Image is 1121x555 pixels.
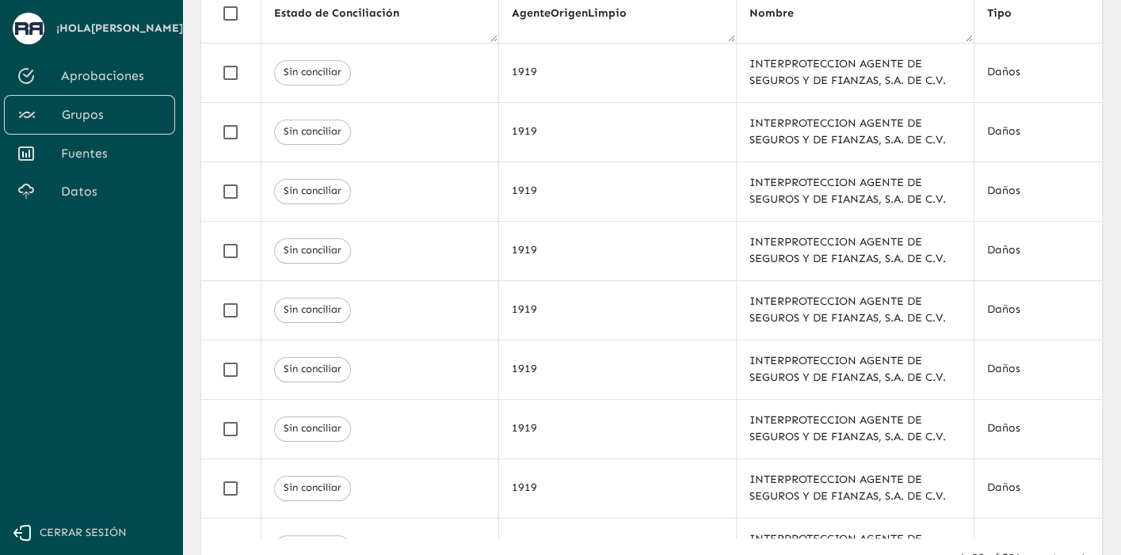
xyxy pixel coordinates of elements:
span: Tipo [987,4,1032,23]
span: Sin conciliar [275,243,350,258]
div: INTERPROTECCION AGENTE DE SEGUROS Y DE FIANZAS, S.A. DE C.V. [749,472,961,504]
span: Sin conciliar [275,65,350,80]
div: INTERPROTECCION AGENTE DE SEGUROS Y DE FIANZAS, S.A. DE C.V. [749,353,961,385]
div: 1919 [512,242,723,258]
span: Sin conciliar [275,421,350,436]
span: Sin conciliar [275,184,350,199]
div: INTERPROTECCION AGENTE DE SEGUROS Y DE FIANZAS, S.A. DE C.V. [749,175,961,207]
span: Estado de Conciliación [274,4,420,23]
div: 1919 [512,302,723,317]
div: INTERPROTECCION AGENTE DE SEGUROS Y DE FIANZAS, S.A. DE C.V. [749,234,961,266]
span: Sin conciliar [275,124,350,139]
span: Fuentes [61,144,162,163]
div: 1919 [512,480,723,496]
div: 1919 [512,124,723,139]
a: Fuentes [4,135,175,173]
span: Datos [61,182,162,201]
span: Nombre [749,4,814,23]
span: ¡Hola [PERSON_NAME] ! [56,19,187,39]
span: Sin conciliar [275,362,350,377]
a: Grupos [4,95,175,135]
div: 1919 [512,420,723,436]
span: Grupos [62,105,162,124]
span: Sin conciliar [275,302,350,317]
div: INTERPROTECCION AGENTE DE SEGUROS Y DE FIANZAS, S.A. DE C.V. [749,412,961,444]
span: AgenteOrigenLimpio [512,4,647,23]
div: 1919 [512,183,723,199]
span: Cerrar sesión [40,523,127,543]
a: Aprobaciones [4,57,175,95]
div: INTERPROTECCION AGENTE DE SEGUROS Y DE FIANZAS, S.A. DE C.V. [749,56,961,88]
a: Datos [4,173,175,211]
div: INTERPROTECCION AGENTE DE SEGUROS Y DE FIANZAS, S.A. DE C.V. [749,294,961,325]
div: 1919 [512,64,723,80]
div: 1919 [512,361,723,377]
span: Aprobaciones [61,67,162,86]
span: Sin conciliar [275,481,350,496]
img: avatar [15,22,43,34]
div: INTERPROTECCION AGENTE DE SEGUROS Y DE FIANZAS, S.A. DE C.V. [749,116,961,147]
